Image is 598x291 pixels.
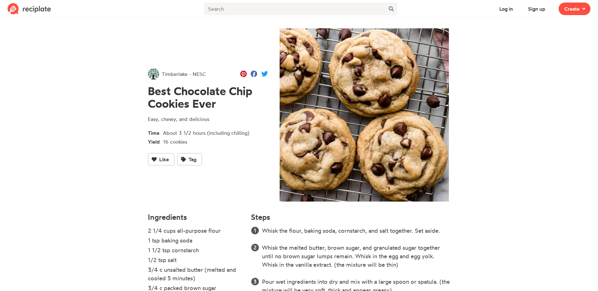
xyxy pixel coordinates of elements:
[559,3,590,15] button: Create
[189,156,196,163] span: Tag
[262,226,450,235] li: Whisk the flour, baking soda, cornstarch, and salt together. Set aside.
[177,153,202,166] button: Tag
[162,70,206,78] span: Timberlake - NESC
[148,68,159,80] img: User's avatar
[148,68,206,80] a: Timberlake - NESC
[148,213,244,221] h4: Ingredients
[148,265,244,284] li: 3/4 c unsalted butter (melted and cooled 5 minutes)
[148,236,244,246] li: 1 tsp baking soda
[148,246,244,256] li: 1 1/2 tsp cornstarch
[163,130,249,136] span: About 3 1/2 hours (including chilling)
[148,153,175,166] button: Like
[148,256,244,265] li: 1/2 tsp salt
[163,139,187,145] span: 16 cookies
[494,3,519,15] button: Log in
[148,226,244,236] li: 2 1/4 cups all-purpose flour
[159,156,169,163] span: Like
[148,85,268,110] h1: Best Chocolate Chip Cookies Ever
[522,3,551,15] button: Sign up
[262,243,450,269] li: Whisk the melted butter, brown sugar, and granulated sugar together until no brown sugar lumps re...
[204,3,385,15] input: Search
[8,3,51,14] img: Reciplate
[278,28,450,202] img: Recipe of Best Chocolate Chip Cookies Ever by Timberlake - NESC
[148,137,163,145] span: Yield
[251,213,270,221] h4: Steps
[564,5,580,13] span: Create
[148,115,268,123] p: Easy, chewy, and delicious
[148,128,163,137] span: Time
